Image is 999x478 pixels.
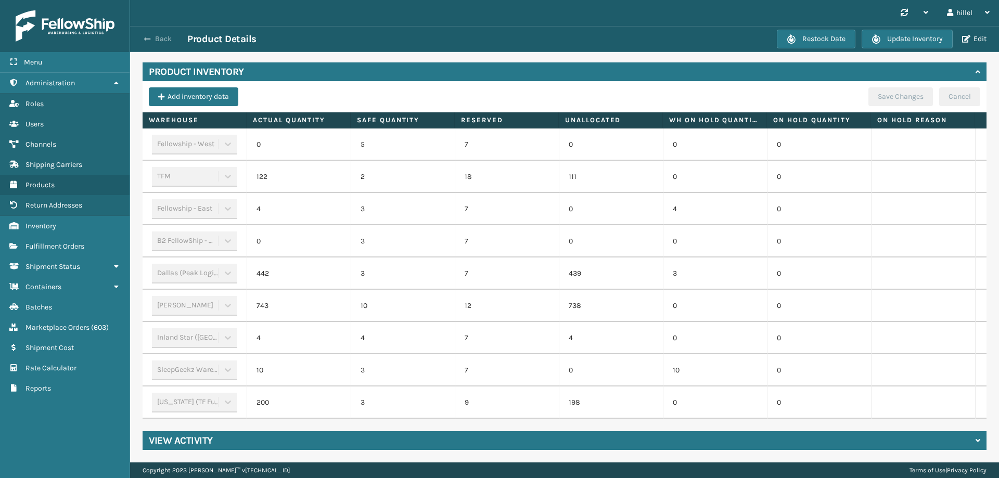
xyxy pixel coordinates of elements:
[559,257,663,290] td: 439
[939,87,980,106] button: Cancel
[149,115,240,125] label: Warehouse
[25,303,52,312] span: Batches
[351,257,455,290] td: 3
[663,322,767,354] td: 0
[16,10,114,42] img: logo
[149,434,213,447] h4: View Activity
[461,115,552,125] label: Reserved
[187,33,257,45] h3: Product Details
[465,236,549,247] p: 7
[351,322,455,354] td: 4
[767,290,871,322] td: 0
[663,161,767,193] td: 0
[559,322,663,354] td: 4
[25,160,82,169] span: Shipping Carriers
[247,290,351,322] td: 743
[465,365,549,376] p: 7
[663,386,767,419] td: 0
[767,354,871,386] td: 0
[351,225,455,257] td: 3
[24,58,42,67] span: Menu
[25,222,56,230] span: Inventory
[25,79,75,87] span: Administration
[559,354,663,386] td: 0
[247,322,351,354] td: 4
[351,290,455,322] td: 10
[868,87,933,106] button: Save Changes
[351,193,455,225] td: 3
[25,99,44,108] span: Roles
[351,354,455,386] td: 3
[663,290,767,322] td: 0
[25,282,61,291] span: Containers
[25,364,76,372] span: Rate Calculator
[767,193,871,225] td: 0
[465,333,549,343] p: 7
[663,193,767,225] td: 4
[767,161,871,193] td: 0
[767,322,871,354] td: 0
[910,467,945,474] a: Terms of Use
[247,386,351,419] td: 200
[143,462,290,478] p: Copyright 2023 [PERSON_NAME]™ v [TECHNICAL_ID]
[139,34,187,44] button: Back
[247,161,351,193] td: 122
[767,225,871,257] td: 0
[25,384,51,393] span: Reports
[559,193,663,225] td: 0
[25,140,56,149] span: Channels
[663,128,767,161] td: 0
[663,354,767,386] td: 10
[767,257,871,290] td: 0
[25,242,84,251] span: Fulfillment Orders
[247,193,351,225] td: 4
[663,225,767,257] td: 0
[25,201,82,210] span: Return Addresses
[669,115,760,125] label: WH On hold quantity
[777,30,855,48] button: Restock Date
[465,301,549,311] p: 12
[565,115,656,125] label: Unallocated
[465,268,549,279] p: 7
[773,115,864,125] label: On Hold Quantity
[149,87,238,106] button: Add inventory data
[947,467,987,474] a: Privacy Policy
[351,128,455,161] td: 5
[559,290,663,322] td: 738
[559,386,663,419] td: 198
[91,323,109,332] span: ( 603 )
[25,120,44,128] span: Users
[25,180,55,189] span: Products
[247,128,351,161] td: 0
[357,115,448,125] label: Safe Quantity
[877,115,968,125] label: On Hold Reason
[910,462,987,478] div: |
[351,161,455,193] td: 2
[465,204,549,214] p: 7
[559,161,663,193] td: 111
[247,354,351,386] td: 10
[465,397,549,408] p: 9
[25,343,74,352] span: Shipment Cost
[149,66,244,78] h4: Product Inventory
[465,172,549,182] p: 18
[351,386,455,419] td: 3
[25,262,80,271] span: Shipment Status
[25,323,89,332] span: Marketplace Orders
[253,115,344,125] label: Actual Quantity
[247,257,351,290] td: 442
[862,30,953,48] button: Update Inventory
[663,257,767,290] td: 3
[767,386,871,419] td: 0
[247,225,351,257] td: 0
[959,34,990,44] button: Edit
[465,139,549,150] p: 7
[559,128,663,161] td: 0
[559,225,663,257] td: 0
[767,128,871,161] td: 0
